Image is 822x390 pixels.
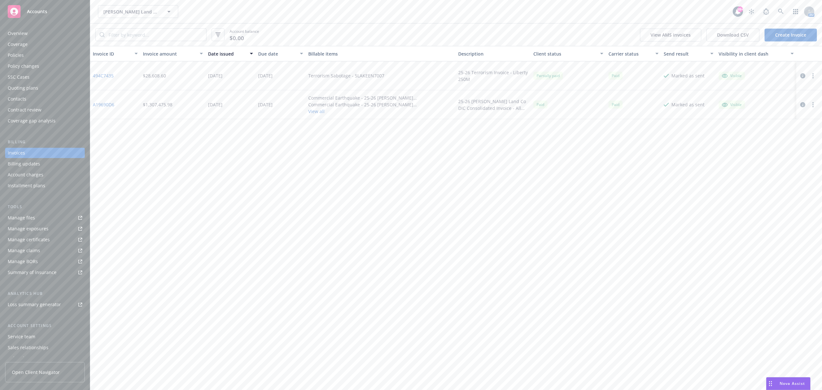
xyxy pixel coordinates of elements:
a: 494C7435 [93,72,114,79]
div: Visible [722,102,742,108]
div: Service team [8,332,35,342]
a: Service team [5,332,85,342]
a: Billing updates [5,159,85,169]
div: Invoice amount [143,50,196,57]
button: Visibility in client dash [716,46,796,61]
span: Open Client Navigator [12,369,60,376]
div: [DATE] [208,101,223,108]
button: Carrier status [606,46,661,61]
div: Billing updates [8,159,40,169]
button: Due date [256,46,306,61]
a: A19690D6 [93,101,114,108]
div: Related accounts [8,353,45,364]
div: Paid [533,101,547,109]
div: $1,307,475.98 [143,101,172,108]
span: Paid [608,101,623,109]
div: Terrorism Sabotage - 5LAKEEN7007 [308,72,384,79]
a: Manage BORs [5,256,85,267]
div: Contract review [8,105,41,115]
button: Nova Assist [766,377,810,390]
a: Invoices [5,148,85,158]
button: Client status [531,46,606,61]
a: Manage files [5,213,85,223]
div: Client status [533,50,596,57]
a: Policies [5,50,85,60]
button: Invoice ID [90,46,140,61]
div: Invoices [8,148,25,158]
button: [PERSON_NAME] Land Company [98,5,178,18]
button: Download CSV [706,29,759,41]
div: 25-26 Terrorism Invoice - Liberty 250M [458,69,528,83]
input: Filter by keyword... [105,29,206,41]
div: [DATE] [258,72,273,79]
a: Policy changes [5,61,85,71]
div: Contacts [8,94,26,104]
a: Coverage gap analysis [5,116,85,126]
div: Manage certificates [8,235,50,245]
span: Accounts [27,9,47,14]
span: Account balance [230,29,259,41]
div: Coverage [8,39,28,49]
div: Loss summary generator [8,299,61,310]
div: Visibility in client dash [719,50,787,57]
div: Visible [722,73,742,79]
div: Manage claims [8,245,40,256]
a: Account charges [5,170,85,180]
div: Manage exposures [8,224,48,234]
a: Overview [5,28,85,39]
a: Search [774,5,787,18]
a: Report a Bug [760,5,773,18]
div: [DATE] [208,72,223,79]
div: Summary of insurance [8,267,57,278]
div: 99+ [737,6,743,12]
a: SSC Cases [5,72,85,82]
div: Manage files [8,213,35,223]
div: Invoice ID [93,50,131,57]
button: View all [308,108,453,115]
a: Manage certificates [5,235,85,245]
a: Related accounts [5,353,85,364]
div: Account settings [5,323,85,329]
a: Coverage [5,39,85,49]
div: Date issued [208,50,246,57]
div: Commercial Earthquake - 25-26 [PERSON_NAME][GEOGRAPHIC_DATA] - $10,000,000 Primary - D1BB1D251001 [308,94,453,101]
div: Carrier status [608,50,651,57]
div: Tools [5,204,85,210]
a: Create Invoice [765,29,817,41]
div: $28,608.60 [143,72,166,79]
div: Policy changes [8,61,39,71]
button: Billable items [306,46,456,61]
a: Contract review [5,105,85,115]
div: Description [458,50,528,57]
div: Overview [8,28,28,39]
div: Billing [5,139,85,145]
div: Manage BORs [8,256,38,267]
button: Invoice amount [140,46,205,61]
div: Marked as sent [671,101,704,108]
a: Switch app [789,5,802,18]
a: Sales relationships [5,342,85,353]
div: Sales relationships [8,342,48,353]
div: Analytics hub [5,290,85,297]
div: Due date [258,50,296,57]
div: Drag to move [766,377,774,390]
div: Send result [664,50,707,57]
svg: Search [100,32,105,37]
div: Paid [608,72,623,80]
button: Date issued [205,46,256,61]
span: Nova Assist [780,381,805,386]
a: Summary of insurance [5,267,85,278]
button: Send result [661,46,716,61]
div: Commercial Earthquake - 25-26 [PERSON_NAME][GEOGRAPHIC_DATA] - $40,690,697 x $10M - 16001488 / Mu... [308,101,453,108]
a: Loss summary generator [5,299,85,310]
a: Manage exposures [5,224,85,234]
div: Policies [8,50,24,60]
div: Coverage gap analysis [8,116,56,126]
div: Quoting plans [8,83,38,93]
a: Accounts [5,3,85,21]
div: Partially paid [533,72,563,80]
